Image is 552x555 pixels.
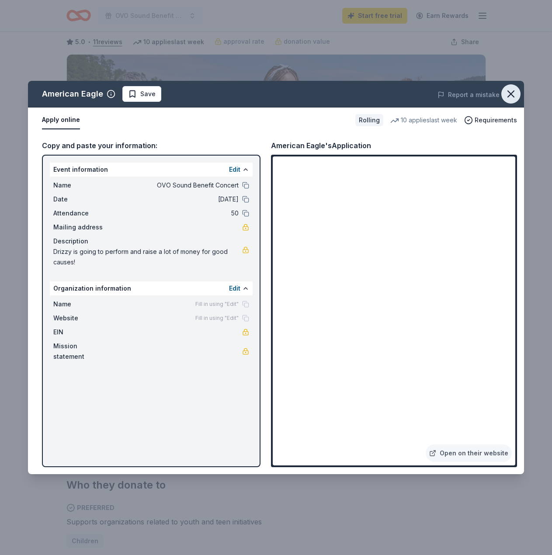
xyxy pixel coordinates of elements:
[112,208,239,219] span: 50
[195,315,239,322] span: Fill in using "Edit"
[475,115,517,125] span: Requirements
[53,222,112,232] span: Mailing address
[53,194,112,205] span: Date
[390,115,457,125] div: 10 applies last week
[53,341,112,362] span: Mission statement
[437,90,500,100] button: Report a mistake
[53,327,112,337] span: EIN
[53,246,242,267] span: Drizzy is going to perform and raise a lot of money for good causes!
[50,281,253,295] div: Organization information
[53,313,112,323] span: Website
[112,194,239,205] span: [DATE]
[426,444,512,462] a: Open on their website
[229,164,240,175] button: Edit
[112,180,239,191] span: OVO Sound Benefit Concert
[271,140,371,151] div: American Eagle's Application
[42,87,103,101] div: American Eagle
[355,114,383,126] div: Rolling
[53,208,112,219] span: Attendance
[122,86,161,102] button: Save
[195,301,239,308] span: Fill in using "Edit"
[53,299,112,309] span: Name
[140,89,156,99] span: Save
[53,180,112,191] span: Name
[50,163,253,177] div: Event information
[229,283,240,294] button: Edit
[53,236,249,246] div: Description
[42,111,80,129] button: Apply online
[42,140,260,151] div: Copy and paste your information:
[464,115,517,125] button: Requirements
